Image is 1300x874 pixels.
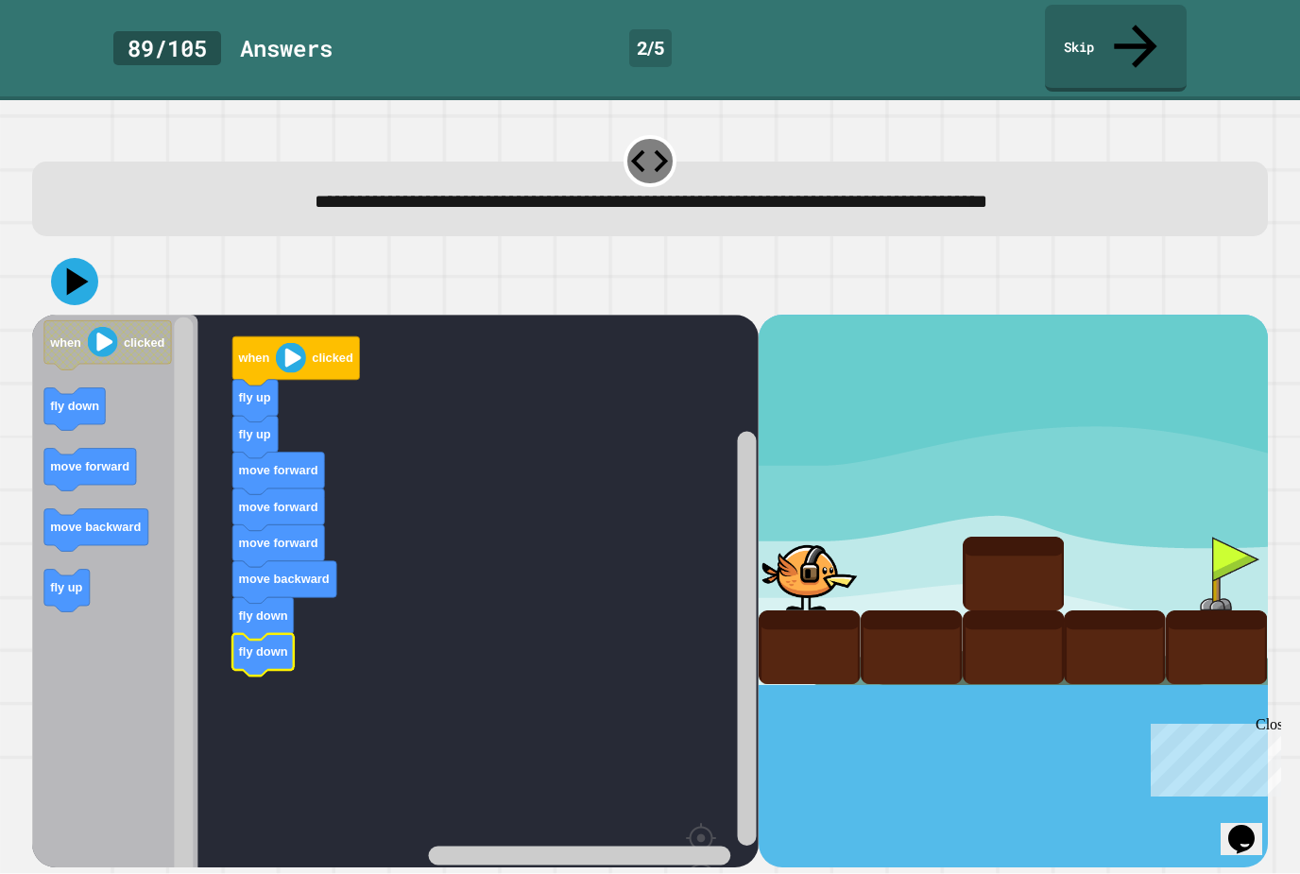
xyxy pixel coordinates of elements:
[239,645,288,660] text: fly down
[51,400,100,414] text: fly down
[124,335,164,350] text: clicked
[1221,798,1281,855] iframe: chat widget
[240,31,333,65] div: Answer s
[51,460,130,474] text: move forward
[51,581,83,595] text: fly up
[239,536,318,550] text: move forward
[51,521,142,535] text: move backward
[32,315,759,867] div: Blockly Workspace
[239,427,271,441] text: fly up
[113,31,221,65] div: 89 / 105
[239,500,318,514] text: move forward
[50,335,82,350] text: when
[239,608,288,623] text: fly down
[629,29,672,67] div: 2 / 5
[313,351,353,366] text: clicked
[238,351,270,366] text: when
[239,573,330,587] text: move backward
[1143,716,1281,797] iframe: chat widget
[1045,5,1187,92] a: Skip
[239,391,271,405] text: fly up
[8,8,130,120] div: Chat with us now!Close
[239,464,318,478] text: move forward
